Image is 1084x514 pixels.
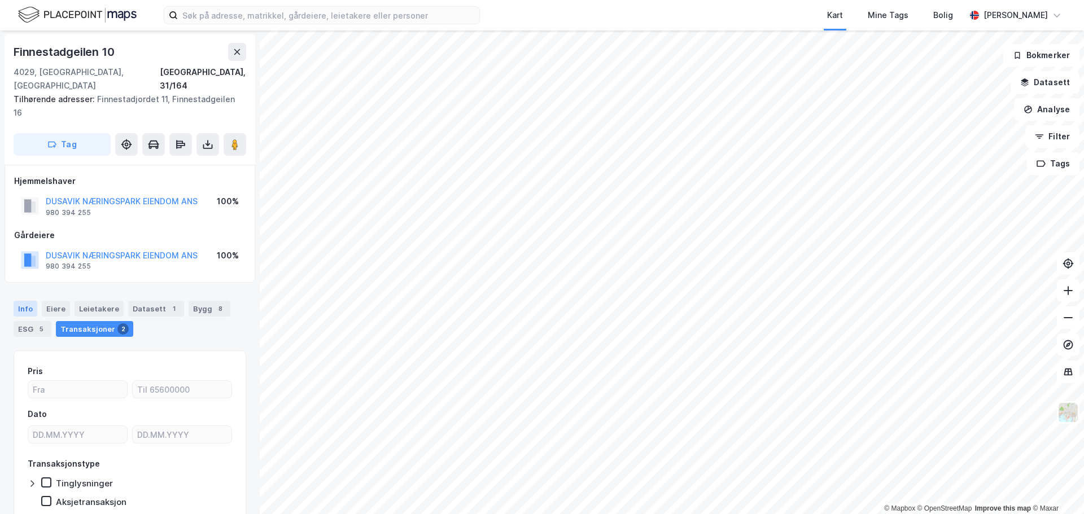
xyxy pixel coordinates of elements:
div: Dato [28,407,47,421]
div: Hjemmelshaver [14,174,246,188]
button: Bokmerker [1003,44,1079,67]
div: Mine Tags [868,8,908,22]
div: 4029, [GEOGRAPHIC_DATA], [GEOGRAPHIC_DATA] [14,65,160,93]
div: 980 394 255 [46,208,91,217]
div: Kontrollprogram for chat [1028,460,1084,514]
iframe: Chat Widget [1028,460,1084,514]
a: Improve this map [975,504,1031,512]
input: Fra [28,381,127,398]
div: 2 [117,323,129,335]
button: Analyse [1014,98,1079,121]
span: Tilhørende adresser: [14,94,97,104]
div: 8 [215,303,226,314]
input: DD.MM.YYYY [28,426,127,443]
button: Tags [1027,152,1079,175]
input: DD.MM.YYYY [133,426,231,443]
div: 100% [217,195,239,208]
div: Eiere [42,301,70,317]
button: Tag [14,133,111,156]
div: [PERSON_NAME] [984,8,1048,22]
div: ESG [14,321,51,337]
div: Aksjetransaksjon [56,497,126,507]
button: Datasett [1011,71,1079,94]
div: Datasett [128,301,184,317]
div: Pris [28,364,43,378]
input: Til 65600000 [133,381,231,398]
div: 100% [217,249,239,262]
div: Bygg [189,301,230,317]
div: Bolig [933,8,953,22]
div: Leietakere [75,301,124,317]
div: Kart [827,8,843,22]
a: OpenStreetMap [917,504,972,512]
div: Info [14,301,37,317]
input: Søk på adresse, matrikkel, gårdeiere, leietakere eller personer [178,7,479,24]
div: 1 [168,303,180,314]
div: 5 [36,323,47,335]
div: [GEOGRAPHIC_DATA], 31/164 [160,65,246,93]
div: Tinglysninger [56,478,113,489]
img: logo.f888ab2527a4732fd821a326f86c7f29.svg [18,5,137,25]
img: Z [1057,402,1079,423]
div: Gårdeiere [14,229,246,242]
div: Finnestadjordet 11, Finnestadgeilen 16 [14,93,237,120]
div: Transaksjonstype [28,457,100,471]
div: Finnestadgeilen 10 [14,43,116,61]
div: 980 394 255 [46,262,91,271]
button: Filter [1025,125,1079,148]
a: Mapbox [884,504,915,512]
div: Transaksjoner [56,321,133,337]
